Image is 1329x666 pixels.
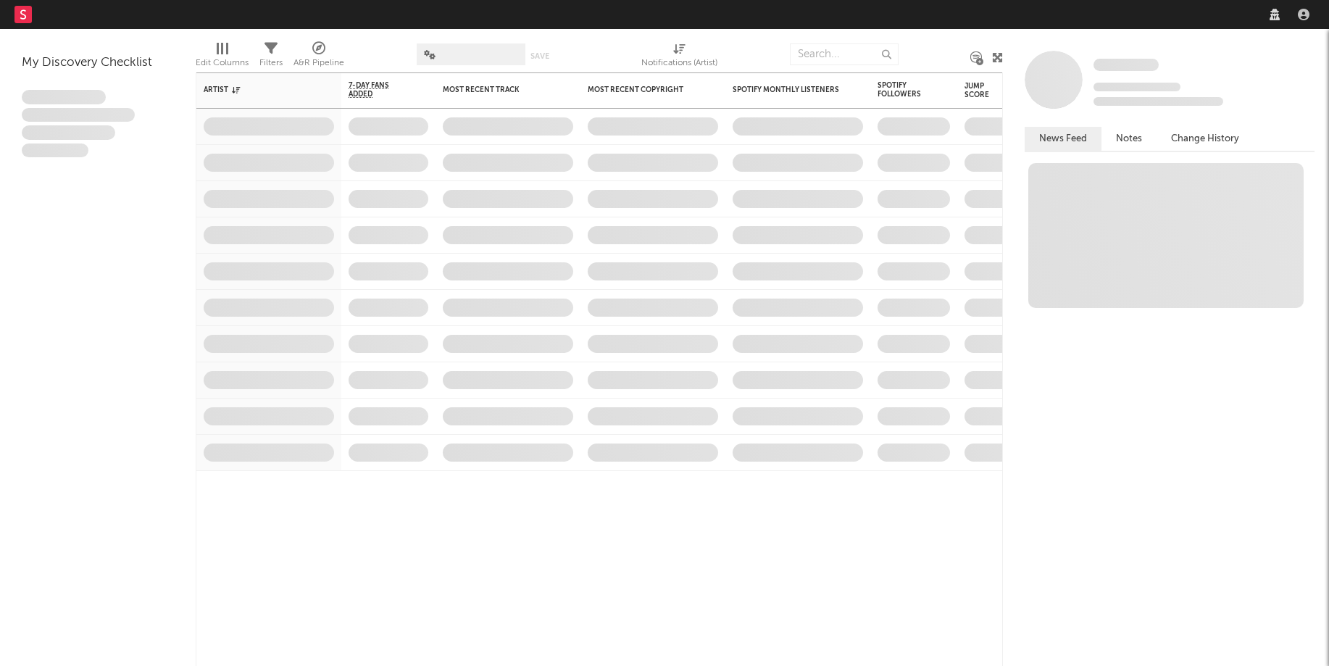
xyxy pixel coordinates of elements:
[349,81,407,99] span: 7-Day Fans Added
[259,54,283,72] div: Filters
[259,36,283,78] div: Filters
[965,82,1001,99] div: Jump Score
[641,54,717,72] div: Notifications (Artist)
[1157,127,1254,151] button: Change History
[790,43,899,65] input: Search...
[588,86,696,94] div: Most Recent Copyright
[443,86,551,94] div: Most Recent Track
[196,36,249,78] div: Edit Columns
[1025,127,1101,151] button: News Feed
[293,54,344,72] div: A&R Pipeline
[22,143,88,158] span: Aliquam viverra
[22,90,106,104] span: Lorem ipsum dolor
[1093,58,1159,72] a: Some Artist
[22,54,174,72] div: My Discovery Checklist
[1101,127,1157,151] button: Notes
[204,86,312,94] div: Artist
[1093,59,1159,71] span: Some Artist
[1093,97,1223,106] span: 0 fans last week
[878,81,928,99] div: Spotify Followers
[22,125,115,140] span: Praesent ac interdum
[293,36,344,78] div: A&R Pipeline
[196,54,249,72] div: Edit Columns
[22,108,135,122] span: Integer aliquet in purus et
[1093,83,1180,91] span: Tracking Since: [DATE]
[530,52,549,60] button: Save
[733,86,841,94] div: Spotify Monthly Listeners
[641,36,717,78] div: Notifications (Artist)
